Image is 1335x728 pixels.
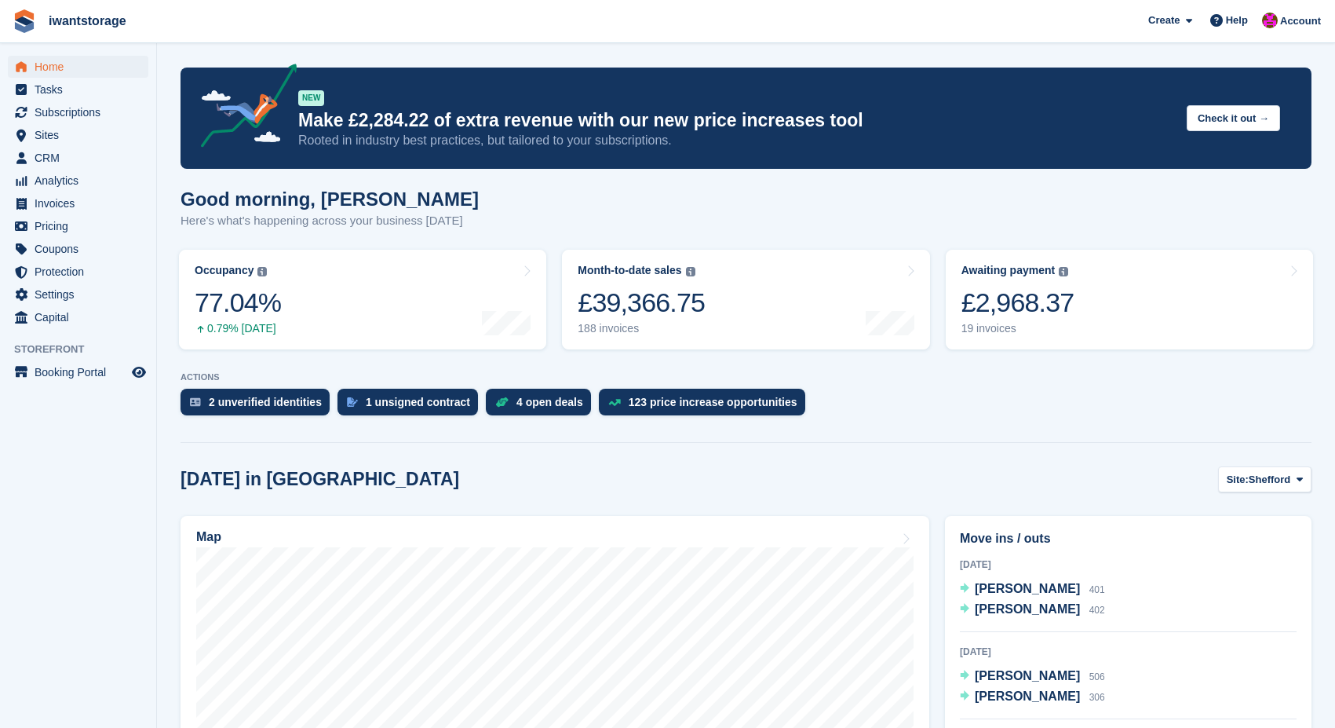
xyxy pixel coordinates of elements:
[1187,105,1280,131] button: Check it out →
[8,79,148,101] a: menu
[8,192,148,214] a: menu
[35,124,129,146] span: Sites
[960,645,1297,659] div: [DATE]
[960,558,1297,572] div: [DATE]
[8,284,148,305] a: menu
[975,690,1080,703] span: [PERSON_NAME]
[578,287,705,319] div: £39,366.75
[578,264,681,277] div: Month-to-date sales
[960,529,1297,548] h2: Move ins / outs
[961,322,1074,335] div: 19 invoices
[1249,472,1290,488] span: Shefford
[35,101,129,123] span: Subscriptions
[946,250,1313,349] a: Awaiting payment £2,968.37 19 invoices
[181,469,459,490] h2: [DATE] in [GEOGRAPHIC_DATA]
[8,238,148,260] a: menu
[960,580,1105,600] a: [PERSON_NAME] 401
[960,667,1105,687] a: [PERSON_NAME] 506
[8,147,148,169] a: menu
[8,101,148,123] a: menu
[629,396,797,408] div: 123 price increase opportunities
[181,212,479,230] p: Here's what's happening across your business [DATE]
[1059,267,1068,276] img: icon-info-grey-7440780725fd019a000dd9b08b2336e03edf1995a4989e88bcd33f0948082b44.svg
[347,397,358,407] img: contract_signature_icon-13c848040528278c33f63329250d36e43548de30e8caae1d1a13099fd9432cc5.svg
[8,361,148,383] a: menu
[298,132,1174,149] p: Rooted in industry best practices, but tailored to your subscriptions.
[35,361,129,383] span: Booking Portal
[181,389,337,423] a: 2 unverified identities
[35,284,129,305] span: Settings
[1089,671,1105,682] span: 506
[1089,584,1105,595] span: 401
[495,397,509,408] img: deal-1b604bf984904fb50ccaf53a9ad4b4a5d6e5aea283cecdc64d6e3604feb123c2.svg
[516,396,583,408] div: 4 open deals
[8,306,148,328] a: menu
[298,109,1174,132] p: Make £2,284.22 of extra revenue with our new price increases tool
[35,79,129,101] span: Tasks
[35,170,129,192] span: Analytics
[195,264,254,277] div: Occupancy
[35,56,129,78] span: Home
[975,669,1080,682] span: [PERSON_NAME]
[35,261,129,283] span: Protection
[562,250,929,349] a: Month-to-date sales £39,366.75 188 invoices
[188,64,297,153] img: price-adjustments-announcement-icon-8257ccfd72463d97f412b2fc003d46551f7dbcb40ab6d574587a9cd5c0d94...
[961,287,1074,319] div: £2,968.37
[181,372,1311,382] p: ACTIONS
[13,9,36,33] img: stora-icon-8386f47178a22dfd0bd8f6a31ec36ba5ce8667c1dd55bd0f319d3a0aa187defe.svg
[486,389,599,423] a: 4 open deals
[599,389,813,423] a: 123 price increase opportunities
[961,264,1056,277] div: Awaiting payment
[960,687,1105,708] a: [PERSON_NAME] 306
[960,600,1105,620] a: [PERSON_NAME] 402
[366,396,470,408] div: 1 unsigned contract
[35,238,129,260] span: Coupons
[298,90,324,106] div: NEW
[608,399,621,406] img: price_increase_opportunities-93ffe204e8149a01c8c9dc8f82e8f89637d9d84a8eef4429ea346261dce0b2c0.svg
[686,267,695,276] img: icon-info-grey-7440780725fd019a000dd9b08b2336e03edf1995a4989e88bcd33f0948082b44.svg
[1227,472,1249,488] span: Site:
[196,530,221,544] h2: Map
[975,602,1080,616] span: [PERSON_NAME]
[8,56,148,78] a: menu
[8,170,148,192] a: menu
[1262,13,1278,28] img: Jonathan
[14,342,156,357] span: Storefront
[195,322,281,335] div: 0.79% [DATE]
[1089,692,1105,703] span: 306
[129,363,148,382] a: Preview store
[35,215,129,237] span: Pricing
[578,322,705,335] div: 188 invoices
[1218,466,1311,492] button: Site: Shefford
[1280,13,1321,29] span: Account
[179,250,546,349] a: Occupancy 77.04% 0.79% [DATE]
[181,188,479,210] h1: Good morning, [PERSON_NAME]
[975,582,1080,595] span: [PERSON_NAME]
[8,215,148,237] a: menu
[337,389,486,423] a: 1 unsigned contract
[257,267,267,276] img: icon-info-grey-7440780725fd019a000dd9b08b2336e03edf1995a4989e88bcd33f0948082b44.svg
[35,306,129,328] span: Capital
[190,397,201,407] img: verify_identity-adf6edd0f0f0b5bbfe63781bf79b02c33cf7c696d77639b501bdc392416b5a36.svg
[1089,605,1105,616] span: 402
[42,8,133,34] a: iwantstorage
[35,147,129,169] span: CRM
[195,287,281,319] div: 77.04%
[1148,13,1180,28] span: Create
[8,261,148,283] a: menu
[1226,13,1248,28] span: Help
[209,396,322,408] div: 2 unverified identities
[8,124,148,146] a: menu
[35,192,129,214] span: Invoices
